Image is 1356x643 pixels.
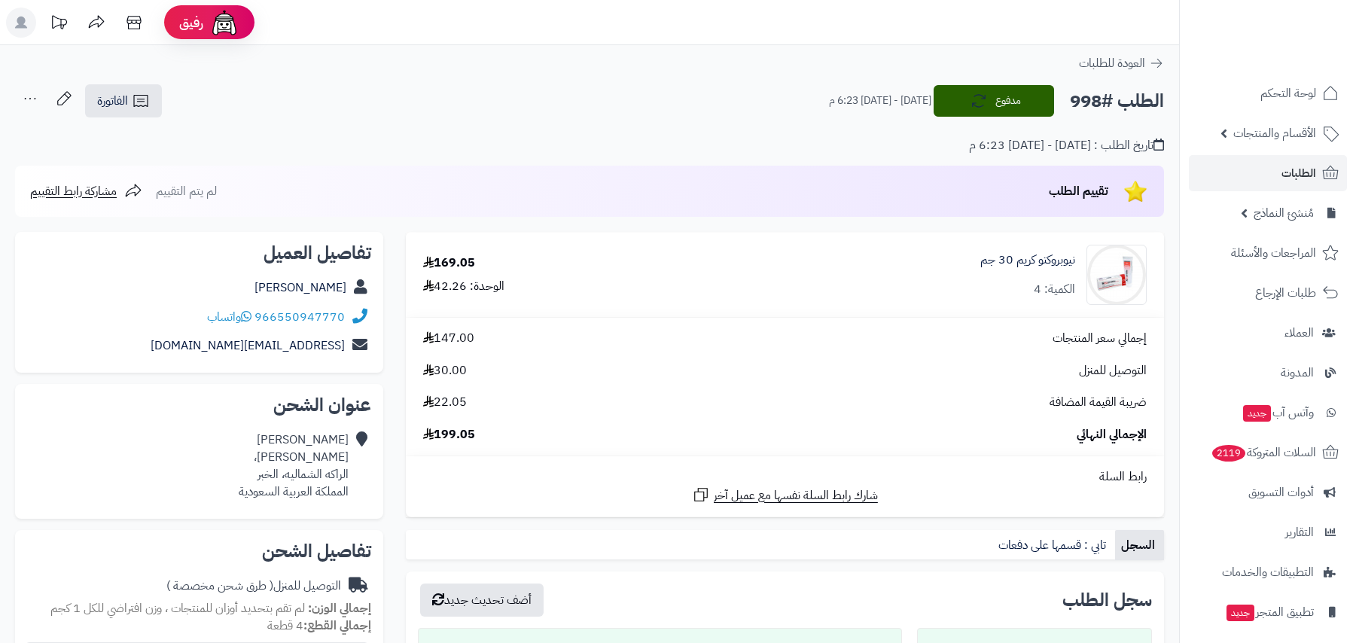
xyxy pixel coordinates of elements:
div: التوصيل للمنزل [166,577,341,595]
span: الإجمالي النهائي [1077,426,1147,443]
button: أضف تحديث جديد [420,584,544,617]
span: المدونة [1281,362,1314,383]
a: واتساب [207,308,251,326]
a: الفاتورة [85,84,162,117]
span: العودة للطلبات [1079,54,1145,72]
button: مدفوع [934,85,1054,117]
a: مشاركة رابط التقييم [30,182,142,200]
h2: تفاصيل الشحن [27,542,371,560]
span: الأقسام والمنتجات [1233,123,1316,144]
a: [EMAIL_ADDRESS][DOMAIN_NAME] [151,337,345,355]
div: [PERSON_NAME] [PERSON_NAME]، الراكه الشماليه، الخبر المملكة العربية السعودية [239,431,349,500]
span: إجمالي سعر المنتجات [1053,330,1147,347]
span: جديد [1243,405,1271,422]
a: [PERSON_NAME] [254,279,346,297]
span: مُنشئ النماذج [1254,203,1314,224]
h2: عنوان الشحن [27,396,371,414]
span: التوصيل للمنزل [1079,362,1147,379]
h3: سجل الطلب [1062,591,1152,609]
span: الفاتورة [97,92,128,110]
a: العودة للطلبات [1079,54,1164,72]
span: 199.05 [423,426,475,443]
a: تابي : قسمها على دفعات [992,530,1115,560]
a: شارك رابط السلة نفسها مع عميل آخر [692,486,878,504]
span: السلات المتروكة [1211,442,1316,463]
a: التطبيقات والخدمات [1189,554,1347,590]
h2: تفاصيل العميل [27,244,371,262]
div: تاريخ الطلب : [DATE] - [DATE] 6:23 م [969,137,1164,154]
a: نيوبروكتو كريم 30 جم [980,251,1075,269]
span: 147.00 [423,330,474,347]
span: المراجعات والأسئلة [1231,242,1316,264]
span: 2119 [1212,445,1245,462]
span: العملاء [1284,322,1314,343]
a: تحديثات المنصة [40,8,78,41]
span: وآتس آب [1242,402,1314,423]
a: العملاء [1189,315,1347,351]
div: الكمية: 4 [1034,281,1075,298]
img: 1753796973-Neoprokto%20cream%2030%20gm-90x90.jpg [1087,245,1146,305]
span: رفيق [179,14,203,32]
span: طلبات الإرجاع [1255,282,1316,303]
span: ضريبة القيمة المضافة [1050,394,1147,411]
a: التقارير [1189,514,1347,550]
h2: الطلب #998 [1070,86,1164,117]
span: تطبيق المتجر [1225,602,1314,623]
strong: إجمالي القطع: [303,617,371,635]
span: أدوات التسويق [1248,482,1314,503]
span: جديد [1226,605,1254,621]
a: المدونة [1189,355,1347,391]
span: لم يتم التقييم [156,182,217,200]
span: 30.00 [423,362,467,379]
span: 22.05 [423,394,467,411]
a: المراجعات والأسئلة [1189,235,1347,271]
span: ( طرق شحن مخصصة ) [166,577,273,595]
a: وآتس آبجديد [1189,395,1347,431]
span: لم تقم بتحديد أوزان للمنتجات ، وزن افتراضي للكل 1 كجم [50,599,305,617]
a: الطلبات [1189,155,1347,191]
a: السجل [1115,530,1164,560]
a: تطبيق المتجرجديد [1189,594,1347,630]
small: [DATE] - [DATE] 6:23 م [829,93,931,108]
span: التطبيقات والخدمات [1222,562,1314,583]
a: 966550947770 [254,308,345,326]
a: السلات المتروكة2119 [1189,434,1347,471]
div: 169.05 [423,254,475,272]
a: أدوات التسويق [1189,474,1347,510]
div: رابط السلة [412,468,1158,486]
span: لوحة التحكم [1260,83,1316,104]
span: شارك رابط السلة نفسها مع عميل آخر [714,487,878,504]
img: ai-face.png [209,8,239,38]
span: مشاركة رابط التقييم [30,182,117,200]
div: الوحدة: 42.26 [423,278,504,295]
small: 4 قطعة [267,617,371,635]
a: طلبات الإرجاع [1189,275,1347,311]
span: تقييم الطلب [1049,182,1108,200]
a: لوحة التحكم [1189,75,1347,111]
strong: إجمالي الوزن: [308,599,371,617]
span: التقارير [1285,522,1314,543]
span: الطلبات [1281,163,1316,184]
